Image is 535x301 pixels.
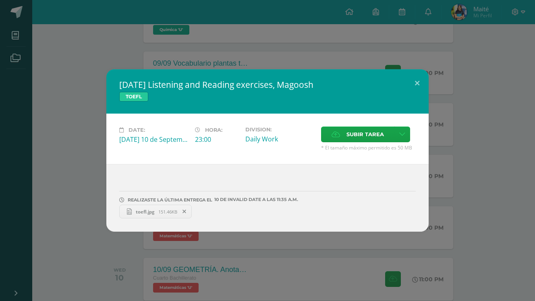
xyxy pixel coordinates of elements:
div: 23:00 [195,135,239,144]
h2: [DATE] Listening and Reading exercises, Magoosh [119,79,416,90]
a: toefl.jpg 151.46KB [119,205,192,218]
span: Hora: [205,127,222,133]
span: TOEFL [119,92,148,102]
div: Daily Work [245,135,315,143]
div: [DATE] 10 de September [119,135,189,144]
button: Close (Esc) [406,69,429,97]
span: toefl.jpg [132,209,158,215]
label: Division: [245,127,315,133]
span: 10 DE Invalid Date A LAS 11:35 A.M. [212,199,298,200]
span: REALIZASTE LA ÚLTIMA ENTREGA EL [128,197,212,203]
span: Remover entrega [178,207,191,216]
span: Subir tarea [346,127,384,142]
span: Date: [129,127,145,133]
span: * El tamaño máximo permitido es 50 MB [321,144,416,151]
span: 151.46KB [158,209,177,215]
